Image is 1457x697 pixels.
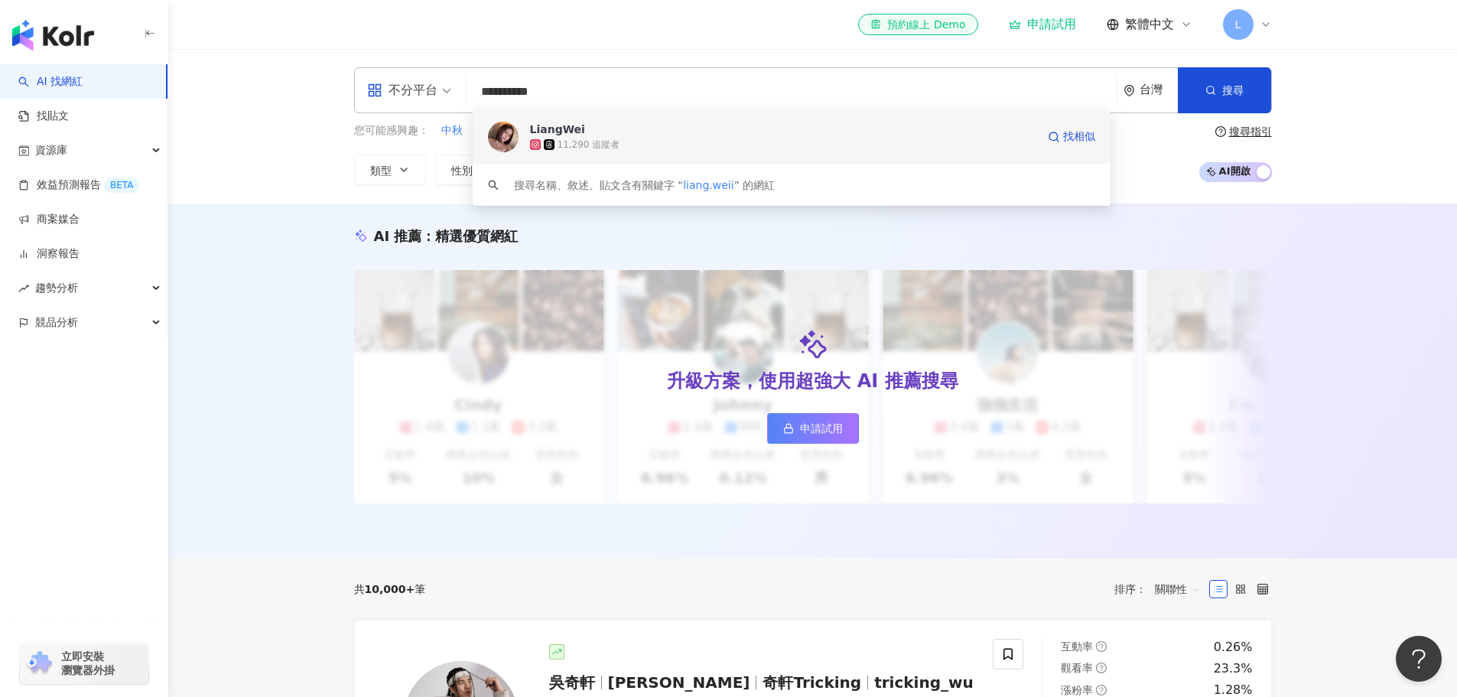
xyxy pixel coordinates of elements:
[1096,641,1107,652] span: question-circle
[767,413,859,444] a: 申請試用
[35,271,78,305] span: 趨勢分析
[365,583,415,595] span: 10,000+
[1235,16,1241,33] span: L
[441,123,463,138] span: 中秋
[18,178,139,193] a: 效益預測報告BETA
[354,155,426,185] button: 類型
[441,122,463,139] button: 中秋
[1063,129,1095,145] span: 找相似
[1061,684,1093,696] span: 漲粉率
[1125,16,1174,33] span: 繁體中文
[18,283,29,294] span: rise
[18,74,83,90] a: searchAI 找網紅
[12,20,94,50] img: logo
[874,673,974,692] span: tricking_wu
[20,643,148,684] a: chrome extension立即安裝 瀏覽器外掛
[608,673,750,692] span: [PERSON_NAME]
[488,180,499,191] span: search
[24,651,54,676] img: chrome extension
[435,155,507,185] button: 性別
[1229,125,1272,138] div: 搜尋指引
[1214,660,1253,677] div: 23.3%
[370,164,392,177] span: 類型
[1222,84,1244,96] span: 搜尋
[514,177,776,194] div: 搜尋名稱、敘述、貼文含有關鍵字 “ ” 的網紅
[354,123,429,138] span: 您可能感興趣：
[763,673,861,692] span: 奇軒Tricking
[1155,577,1201,601] span: 關聯性
[451,164,473,177] span: 性別
[683,179,733,191] span: liang.weii
[1214,639,1253,656] div: 0.26%
[870,17,965,32] div: 預約線上 Demo
[667,369,958,395] div: 升級方案，使用超強大 AI 推薦搜尋
[367,83,382,98] span: appstore
[558,138,620,151] div: 11,290 追蹤者
[61,650,115,677] span: 立即安裝 瀏覽器外掛
[530,122,585,137] div: LiangWei
[1124,85,1135,96] span: environment
[18,212,80,227] a: 商案媒合
[374,226,519,246] div: AI 推薦 ：
[35,133,67,168] span: 資源庫
[1140,83,1178,96] div: 台灣
[435,228,518,244] span: 精選優質網紅
[1178,67,1271,113] button: 搜尋
[1114,577,1209,601] div: 排序：
[858,14,977,35] a: 預約線上 Demo
[1009,17,1076,32] a: 申請試用
[1061,662,1093,674] span: 觀看率
[354,583,426,595] div: 共 筆
[367,78,437,103] div: 不分平台
[35,305,78,340] span: 競品分析
[1396,636,1442,682] iframe: Help Scout Beacon - Open
[800,422,843,435] span: 申請試用
[1096,685,1107,695] span: question-circle
[1048,122,1095,152] a: 找相似
[1215,126,1226,137] span: question-circle
[488,122,519,152] img: KOL Avatar
[18,246,80,262] a: 洞察報告
[1096,663,1107,673] span: question-circle
[549,673,595,692] span: 吳奇軒
[1061,640,1093,653] span: 互動率
[18,109,69,124] a: 找貼文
